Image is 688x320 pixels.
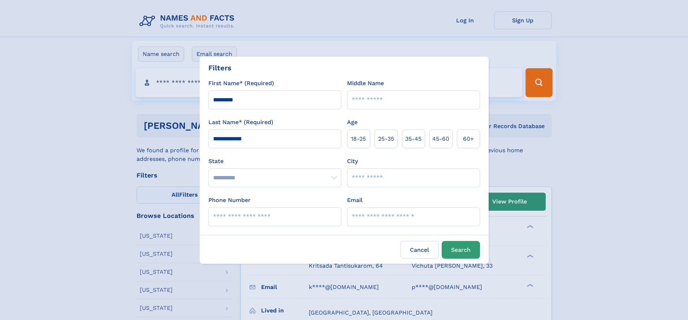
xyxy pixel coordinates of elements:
span: 45‑60 [432,135,449,143]
label: City [347,157,358,166]
label: Last Name* (Required) [208,118,273,127]
button: Search [442,241,480,259]
label: First Name* (Required) [208,79,274,88]
span: 60+ [463,135,474,143]
span: 35‑45 [405,135,421,143]
label: State [208,157,341,166]
label: Phone Number [208,196,251,205]
span: 18‑25 [351,135,366,143]
label: Age [347,118,358,127]
label: Middle Name [347,79,384,88]
label: Cancel [401,241,439,259]
div: Filters [208,62,232,73]
label: Email [347,196,363,205]
span: 25‑35 [378,135,394,143]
